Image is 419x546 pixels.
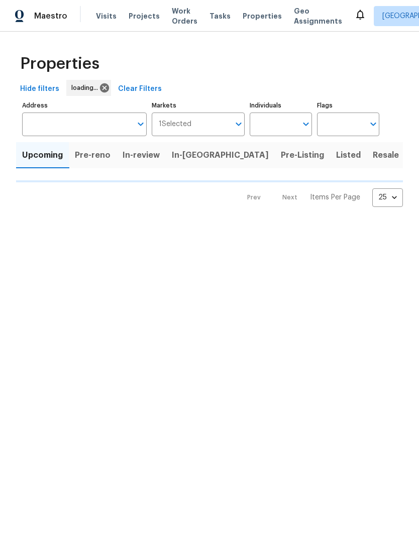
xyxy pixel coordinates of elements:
[159,120,191,129] span: 1 Selected
[16,80,63,98] button: Hide filters
[22,148,63,162] span: Upcoming
[232,117,246,131] button: Open
[118,83,162,95] span: Clear Filters
[20,59,99,69] span: Properties
[310,192,360,202] p: Items Per Page
[281,148,324,162] span: Pre-Listing
[172,6,197,26] span: Work Orders
[172,148,269,162] span: In-[GEOGRAPHIC_DATA]
[373,148,399,162] span: Resale
[243,11,282,21] span: Properties
[134,117,148,131] button: Open
[294,6,342,26] span: Geo Assignments
[22,102,147,108] label: Address
[66,80,111,96] div: loading...
[299,117,313,131] button: Open
[152,102,245,108] label: Markets
[20,83,59,95] span: Hide filters
[114,80,166,98] button: Clear Filters
[336,148,361,162] span: Listed
[71,83,102,93] span: loading...
[317,102,379,108] label: Flags
[209,13,231,20] span: Tasks
[238,188,403,207] nav: Pagination Navigation
[123,148,160,162] span: In-review
[75,148,111,162] span: Pre-reno
[250,102,312,108] label: Individuals
[96,11,117,21] span: Visits
[34,11,67,21] span: Maestro
[372,184,403,210] div: 25
[129,11,160,21] span: Projects
[366,117,380,131] button: Open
